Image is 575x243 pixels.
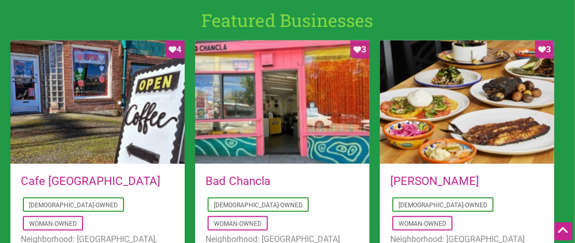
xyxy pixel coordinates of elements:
a: [DEMOGRAPHIC_DATA]-Owned [214,202,303,209]
a: [DEMOGRAPHIC_DATA]-Owned [29,202,118,209]
a: [DEMOGRAPHIC_DATA]-Owned [399,202,487,209]
a: Cafe [GEOGRAPHIC_DATA] [21,174,160,188]
a: Woman-Owned [214,220,262,227]
a: [PERSON_NAME] [390,174,479,188]
h1: Featured Businesses [8,8,567,33]
a: Woman-Owned [399,220,446,227]
a: Bad Chancla [206,174,270,188]
a: Woman-Owned [29,220,77,227]
div: Scroll Back to Top [554,222,572,240]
